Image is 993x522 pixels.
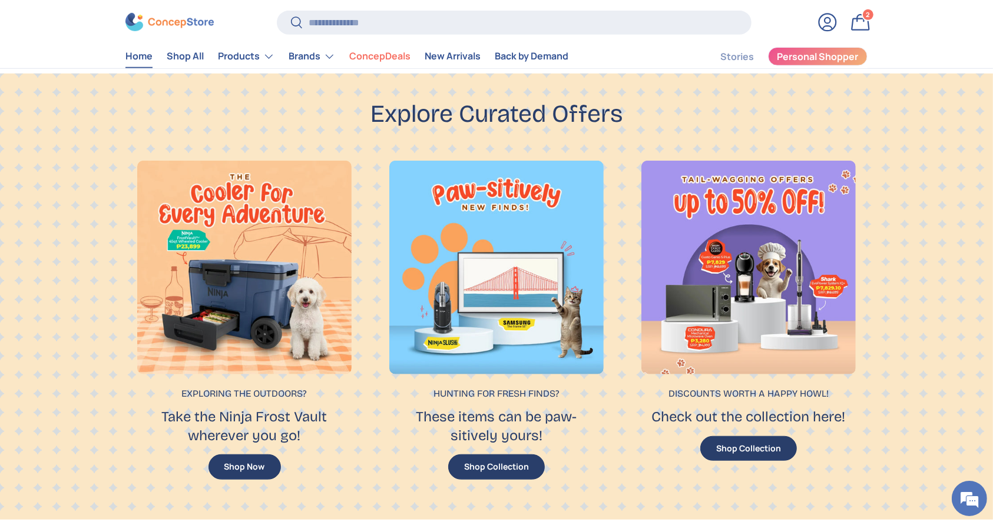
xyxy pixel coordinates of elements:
summary: Products [211,44,282,68]
a: New Arrivals [425,45,481,68]
p: Discounts worth a happy howl! [645,387,852,401]
p: Take the Ninja Frost Vault wherever you go! [141,408,348,444]
a: Back by Demand [495,45,568,68]
button: Shop Collection [448,454,545,480]
summary: Brands [282,44,342,68]
h2: Explore Curated Offers [370,98,623,130]
button: Shop Collection [700,436,797,461]
img: ConcepStore [125,13,214,31]
a: Hunting for fresh finds?These items can be paw-sitively yours! Shop Collection [378,149,615,495]
a: Personal Shopper [768,46,868,65]
a: Discounts worth a happy howl!Check out the collection here! Shop Collection [630,149,868,495]
p: Check out the collection here! [645,408,852,426]
a: Home [125,45,153,68]
nav: Secondary [692,44,868,68]
a: Exploring the outdoors?Take the Ninja Frost Vault wherever you go! Shop Now [125,149,363,495]
p: These items can be paw-sitively yours! [393,408,600,444]
nav: Primary [125,44,568,68]
p: Exploring the outdoors? [141,387,348,401]
a: Shop All [167,45,204,68]
span: 2 [866,10,870,19]
a: ConcepDeals [349,45,411,68]
a: Stories [720,45,754,68]
span: Personal Shopper [777,52,859,61]
p: Hunting for fresh finds? [393,387,600,401]
button: Shop Now [208,454,281,480]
